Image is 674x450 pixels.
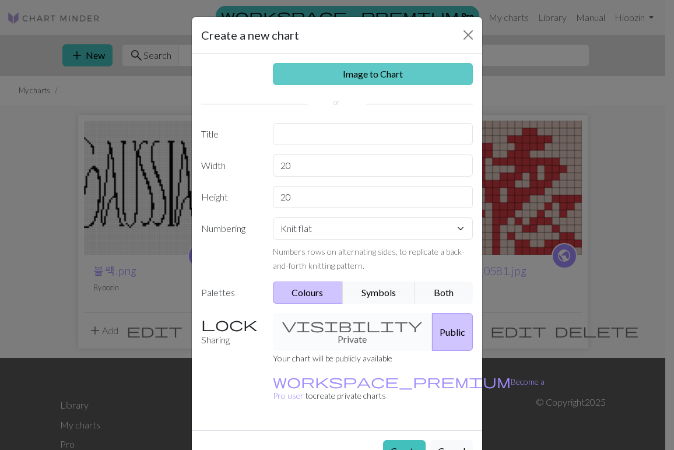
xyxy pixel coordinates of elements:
small: Your chart will be publicly available [273,353,392,363]
label: Sharing [194,313,266,351]
a: Image to Chart [273,63,473,85]
button: Close [459,26,478,44]
button: Colours [273,282,343,304]
label: Width [194,154,266,177]
label: Palettes [194,282,266,304]
button: Both [415,282,473,304]
small: Numbers rows on alternating sides, to replicate a back-and-forth knitting pattern. [273,247,465,270]
label: Height [194,186,266,208]
label: Title [194,123,266,145]
a: Become a Pro user [273,377,545,400]
span: workspace_premium [273,373,511,389]
button: Public [432,313,473,351]
h5: Create a new chart [201,26,299,44]
label: Numbering [194,217,266,272]
button: Symbols [342,282,416,304]
small: to create private charts [273,377,545,400]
